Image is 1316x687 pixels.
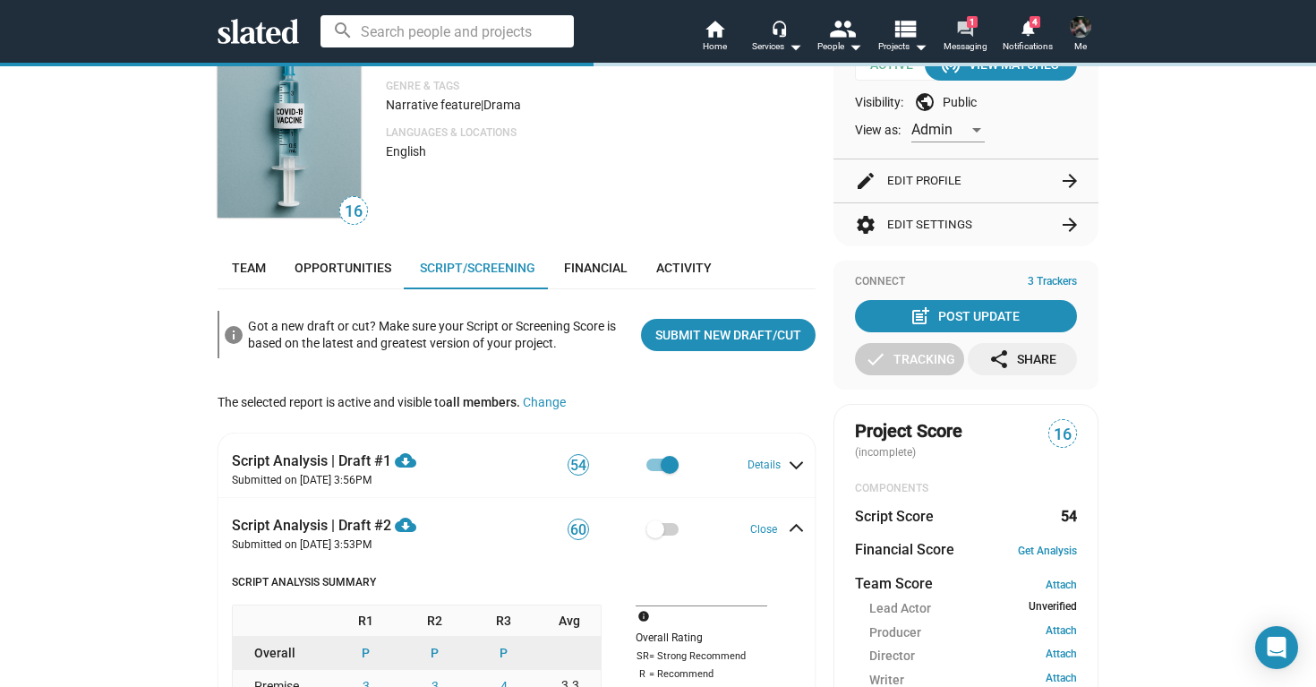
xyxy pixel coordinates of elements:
div: COMPONENTS [855,482,1077,496]
a: Attach [1046,579,1077,591]
mat-icon: cloud_download [395,514,416,536]
span: Messaging [944,36,987,57]
div: Got a new draft or cut? Make sure your Script or Screening Score is based on the latest and great... [248,314,627,355]
div: People [817,36,862,57]
mat-icon: cloud_download [395,450,416,471]
div: Script Analysis | Draft #1 [232,441,496,470]
button: Share [968,343,1077,375]
mat-icon: arrow_drop_down [844,36,866,57]
span: SR [636,649,649,664]
mat-icon: edit [855,170,876,192]
mat-icon: headset_mic [771,20,787,36]
div: Avg [538,605,601,637]
button: Change [523,395,566,409]
span: Home [703,36,727,57]
a: Get Analysis [1018,545,1077,557]
p: Submitted on [DATE] 3:53PM [232,538,496,553]
span: Narrative feature [386,98,481,112]
span: all members. [446,395,520,409]
div: = Strong Recommend [636,649,767,664]
div: Overall Rating [636,631,767,646]
input: Search people and projects [320,15,574,47]
button: Edit Profile [855,159,1077,202]
a: Activity [642,246,726,289]
span: 54 [568,457,588,475]
button: P [400,637,469,669]
mat-expansion-panel-header: Script Analysis | Draft #1Submitted on [DATE] 3:56PM54Details [218,433,816,497]
dd: 54 [1060,507,1077,526]
mat-icon: arrow_forward [1059,170,1081,192]
span: Project Score [855,419,962,443]
mat-icon: arrow_drop_down [784,36,806,57]
span: 4 [1030,16,1040,28]
div: Visibility: Public [855,91,1077,113]
mat-icon: arrow_drop_down [910,36,931,57]
a: 4Notifications [996,18,1059,57]
span: Script/Screening [420,261,535,275]
a: Script/Screening [406,246,550,289]
button: P [469,637,538,669]
mat-expansion-panel-header: Script Analysis | Draft #2Submitted on [DATE] 3:53PM60Close [218,497,816,562]
mat-icon: public [914,91,936,113]
div: Post Update [913,300,1020,332]
span: Lead Actor [869,600,931,617]
span: Projects [878,36,927,57]
mat-icon: notifications [1019,19,1036,36]
mat-icon: people [829,15,855,41]
img: Minnesota: Vaccine [218,5,361,218]
p: Genre & Tags [386,80,816,94]
span: Drama [483,98,521,112]
p: Languages & Locations [386,126,816,141]
span: View as: [855,122,901,139]
mat-icon: info [223,324,244,346]
div: R3 [469,605,538,637]
div: R2 [400,605,469,637]
mat-icon: info [637,608,659,630]
span: Me [1074,36,1087,57]
mat-icon: check [865,348,886,370]
span: 16 [340,200,367,224]
span: Team [232,261,266,275]
button: Services [746,18,808,57]
a: Opportunities [280,246,406,289]
h4: Script Analysis Summary [232,576,801,590]
span: Submit New Draft/Cut [655,319,801,351]
mat-icon: arrow_forward [1059,214,1081,236]
div: Services [752,36,802,57]
div: = Recommend [636,667,767,682]
span: Financial [564,261,628,275]
a: Submit New Draft/Cut [641,319,816,351]
mat-icon: share [988,348,1010,370]
mat-icon: view_list [892,15,918,41]
mat-icon: post_add [910,305,931,327]
div: Connect [855,275,1077,289]
dt: Team Score [855,574,933,593]
a: Attach [1046,648,1077,665]
button: Close [750,523,799,537]
a: Home [683,18,746,57]
div: Tracking [865,343,955,375]
button: P [331,637,400,669]
div: R1 [331,605,400,637]
span: 16 [1049,423,1076,447]
mat-icon: home [704,18,725,39]
span: 1 [967,16,978,28]
a: Team [218,246,280,289]
p: Submitted on [DATE] 3:56PM [232,474,496,488]
button: Edit Settings [855,203,1077,246]
span: English [386,144,426,159]
div: Script Analysis | Draft #2 [232,505,496,535]
span: Unverified [1029,600,1077,617]
span: Notifications [1003,36,1053,57]
a: 1Messaging [934,18,996,57]
div: Open Intercom Messenger [1255,626,1298,669]
span: Admin [911,121,953,138]
a: Financial [550,246,642,289]
mat-icon: forum [956,20,973,37]
span: | [481,98,483,112]
div: Share [988,343,1056,375]
span: The selected report is active and visible to [218,395,520,409]
span: Producer [869,624,921,641]
div: Overall [233,637,331,669]
button: Tracking [855,343,964,375]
